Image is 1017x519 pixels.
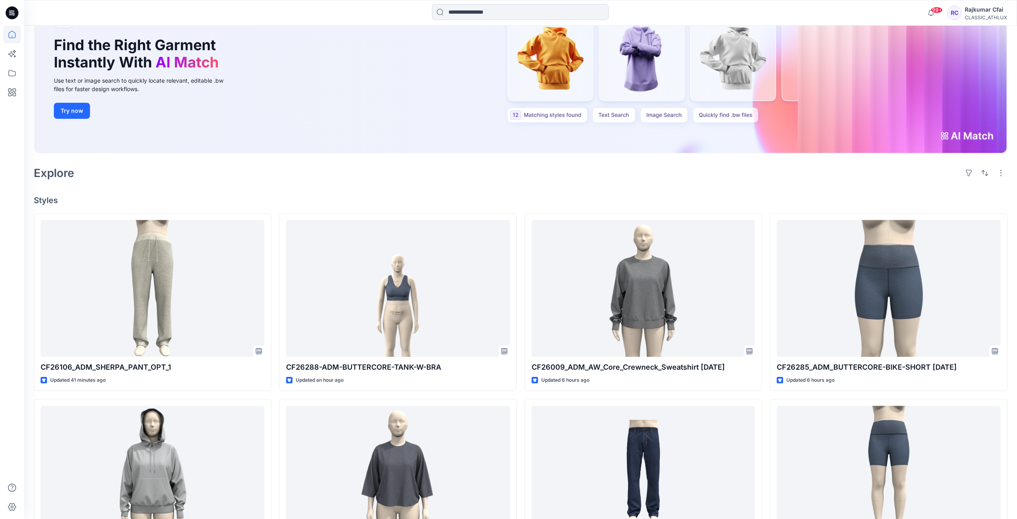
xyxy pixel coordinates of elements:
h1: Find the Right Garment Instantly With [54,37,223,71]
p: Updated 41 minutes ago [50,376,106,385]
span: AI Match [156,53,219,71]
h2: Explore [34,167,74,179]
p: CF26106_ADM_SHERPA_PANT_OPT_1 [41,362,264,373]
a: CF26285_ADM_BUTTERCORE-BIKE-SHORT 13OCT25 [777,220,1001,357]
p: CF26285_ADM_BUTTERCORE-BIKE-SHORT [DATE] [777,362,1001,373]
div: Rajkumar Cfai [965,5,1007,14]
a: CF26106_ADM_SHERPA_PANT_OPT_1 [41,220,264,357]
div: Use text or image search to quickly locate relevant, editable .bw files for faster design workflows. [54,76,235,93]
p: Updated 6 hours ago [541,376,589,385]
div: RC [947,6,962,20]
h4: Styles [34,195,1007,205]
p: CF26288-ADM-BUTTERCORE-TANK-W-BRA [286,362,510,373]
span: 99+ [931,7,943,13]
p: Updated 6 hours ago [786,376,835,385]
div: CLASSIC_ATHLUX [965,14,1007,20]
button: Try now [54,103,90,119]
a: CF26009_ADM_AW_Core_Crewneck_Sweatshirt 13OCT25 [532,220,755,357]
p: CF26009_ADM_AW_Core_Crewneck_Sweatshirt [DATE] [532,362,755,373]
a: CF26288-ADM-BUTTERCORE-TANK-W-BRA [286,220,510,357]
p: Updated an hour ago [296,376,344,385]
